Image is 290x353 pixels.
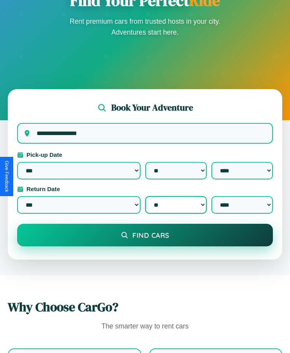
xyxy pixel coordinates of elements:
p: The smarter way to rent cars [8,320,282,333]
h2: Book Your Adventure [111,102,193,114]
label: Return Date [17,186,273,192]
p: Rent premium cars from trusted hosts in your city. Adventures start here. [67,16,223,38]
h2: Why Choose CarGo? [8,299,282,316]
button: Find Cars [17,224,273,246]
div: Give Feedback [4,161,9,192]
label: Pick-up Date [17,151,273,158]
